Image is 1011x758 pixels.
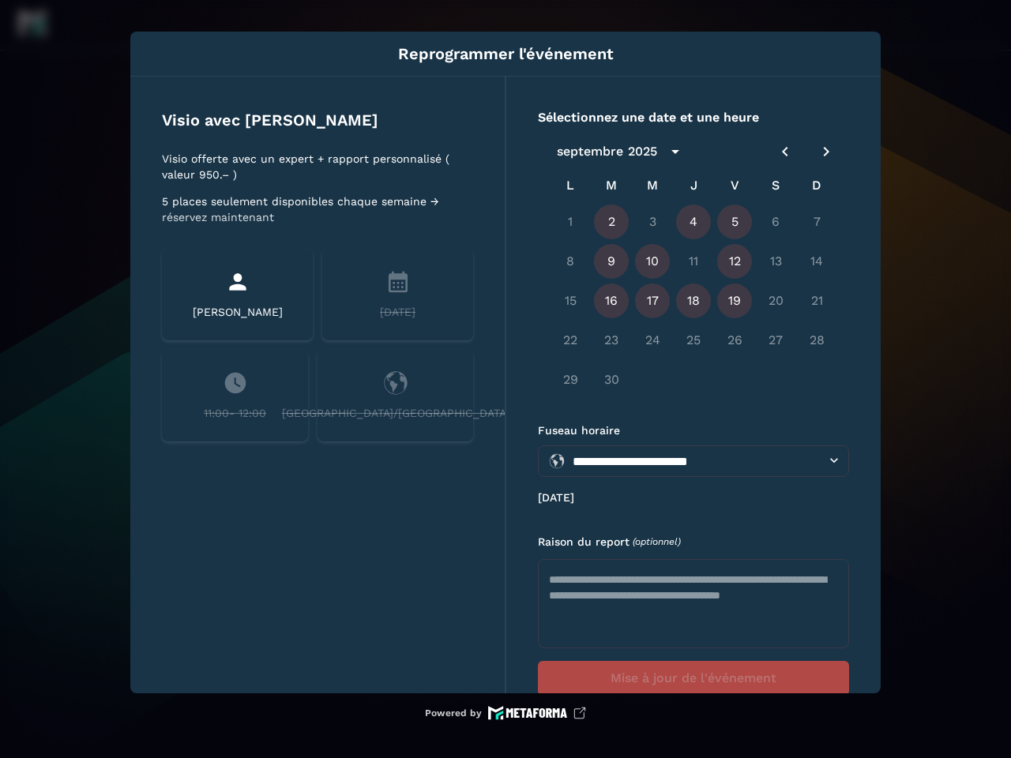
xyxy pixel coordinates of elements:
span: V [720,170,749,201]
h5: Raison du report [538,535,630,550]
span: M [638,170,667,201]
button: 10 sept. 2025 [635,244,670,279]
button: 17 sept. 2025 [635,283,670,318]
button: 4 sept. 2025 [676,205,711,239]
h5: ( optionnel ) [633,535,681,548]
button: Open [825,451,844,470]
span: L [556,170,584,201]
p: Reprogrammer l'événement [398,44,614,63]
span: S [761,170,790,201]
p: Visio offerte avec un expert + rapport personnalisé ( valeur 950.– ) [162,151,468,182]
div: septembre [557,142,623,161]
p: 11:00 - 12:00 [204,405,266,421]
img: logo [488,706,586,720]
button: Previous month [772,138,799,165]
span: M [597,170,626,201]
button: 2 sept. 2025 [594,205,629,239]
p: Sélectionnez une date et une heure [538,108,849,127]
button: 12 sept. 2025 [717,244,752,279]
div: 2025 [628,142,657,161]
span: J [679,170,708,201]
button: 16 sept. 2025 [594,283,629,318]
button: Next month [813,138,840,165]
span: D [802,170,831,201]
a: Powered by [425,706,586,720]
button: calendar view is open, switch to year view [662,138,689,165]
p: [DATE] [380,304,415,321]
button: 5 sept. 2025 [717,205,752,239]
p: [GEOGRAPHIC_DATA]/[GEOGRAPHIC_DATA] [282,405,509,421]
button: 19 sept. 2025 [717,283,752,318]
p: Powered by [425,707,482,719]
p: Visio avec [PERSON_NAME] [162,108,378,132]
p: Pam Gendre [193,304,283,320]
p: [DATE] [538,490,849,506]
button: 18 sept. 2025 [676,283,711,318]
p: 5 places seulement disponibles chaque semaine → réservez maintenant [162,193,468,225]
p: Fuseau horaire [538,422,849,439]
button: 9 sept. 2025 [594,244,629,279]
